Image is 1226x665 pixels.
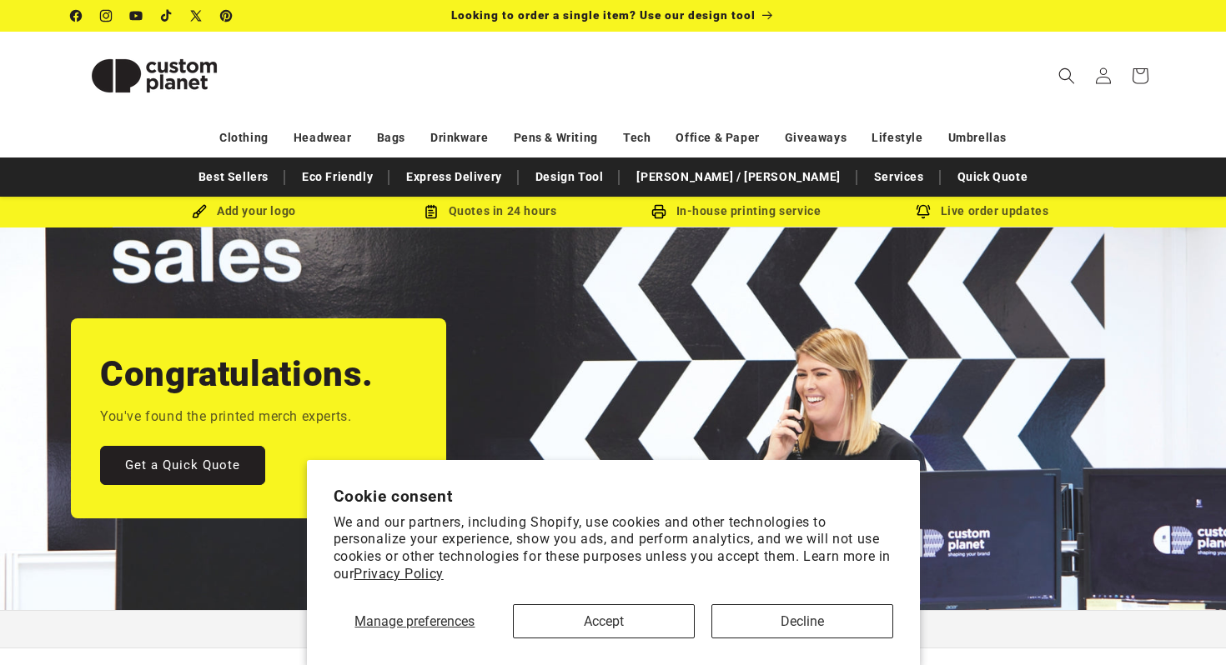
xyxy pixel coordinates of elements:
[916,204,931,219] img: Order updates
[872,123,922,152] a: Lifestyle
[628,162,848,192] a: [PERSON_NAME] / [PERSON_NAME]
[1048,57,1085,94] summary: Search
[430,123,488,152] a: Drinkware
[100,352,374,397] h2: Congratulations.
[354,613,475,629] span: Manage preferences
[121,201,367,222] div: Add your logo
[676,123,759,152] a: Office & Paper
[451,8,756,22] span: Looking to order a single item? Use our design tool
[527,162,612,192] a: Design Tool
[623,123,651,152] a: Tech
[192,204,207,219] img: Brush Icon
[866,162,932,192] a: Services
[424,204,439,219] img: Order Updates Icon
[949,162,1037,192] a: Quick Quote
[613,201,859,222] div: In-house printing service
[65,32,244,119] a: Custom Planet
[785,123,847,152] a: Giveaways
[294,162,381,192] a: Eco Friendly
[100,446,265,485] a: Get a Quick Quote
[294,123,352,152] a: Headwear
[354,566,443,582] a: Privacy Policy
[100,405,351,429] p: You've found the printed merch experts.
[334,514,893,583] p: We and our partners, including Shopify, use cookies and other technologies to personalize your ex...
[398,162,510,192] a: Express Delivery
[513,604,695,638] button: Accept
[948,123,1007,152] a: Umbrellas
[651,204,666,219] img: In-house printing
[1143,585,1226,665] iframe: Chat Widget
[377,123,405,152] a: Bags
[334,487,893,506] h2: Cookie consent
[334,604,497,638] button: Manage preferences
[190,162,277,192] a: Best Sellers
[71,38,238,113] img: Custom Planet
[859,201,1105,222] div: Live order updates
[219,123,269,152] a: Clothing
[514,123,598,152] a: Pens & Writing
[711,604,893,638] button: Decline
[367,201,613,222] div: Quotes in 24 hours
